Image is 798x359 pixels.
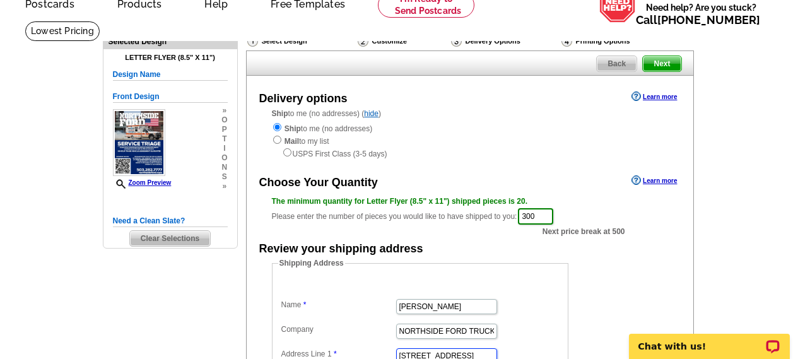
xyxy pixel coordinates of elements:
[285,137,299,146] strong: Mail
[246,35,356,50] div: Select Design
[272,122,668,160] div: to me (no addresses) to my list
[113,109,165,176] img: small-thumb.jpg
[272,196,668,226] div: Please enter the number of pieces you would like to have shipped to you:
[281,299,395,310] label: Name
[113,215,228,227] h5: Need a Clean Slate?
[636,13,760,26] span: Call
[657,13,760,26] a: [PHONE_NUMBER]
[221,106,227,115] span: »
[621,319,798,359] iframe: LiveChat chat widget
[113,91,228,103] h5: Front Design
[221,115,227,125] span: o
[221,153,227,163] span: o
[631,175,677,185] a: Learn more
[221,144,227,153] span: i
[113,69,228,81] h5: Design Name
[560,35,672,47] div: Printing Options
[358,35,368,47] img: Customize
[451,35,462,47] img: Delivery Options
[278,257,345,269] legend: Shipping Address
[272,196,668,207] div: The minimum quantity for Letter Flyer (8.5" x 11") shipped pieces is 20.
[259,90,348,107] div: Delivery options
[221,182,227,191] span: »
[596,56,637,72] a: Back
[259,174,378,191] div: Choose Your Quantity
[631,91,677,102] a: Learn more
[103,35,237,47] div: Selected Design
[643,56,681,71] span: Next
[636,1,766,26] span: Need help? Are you stuck?
[221,134,227,144] span: t
[364,109,378,118] a: hide
[272,147,668,160] div: USPS First Class (3-5 days)
[272,109,288,118] strong: Ship
[543,226,625,237] span: Next price break at 500
[247,108,693,160] div: to me (no addresses) ( )
[221,125,227,134] span: p
[597,56,637,71] span: Back
[450,35,560,50] div: Delivery Options
[247,35,258,47] img: Select Design
[281,324,395,335] label: Company
[259,240,423,257] div: Review your shipping address
[113,179,172,186] a: Zoom Preview
[130,231,210,246] span: Clear Selections
[113,54,228,62] h4: Letter Flyer (8.5" x 11")
[221,163,227,172] span: n
[356,35,450,47] div: Customize
[221,172,227,182] span: s
[561,35,572,47] img: Printing Options & Summary
[285,124,301,133] strong: Ship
